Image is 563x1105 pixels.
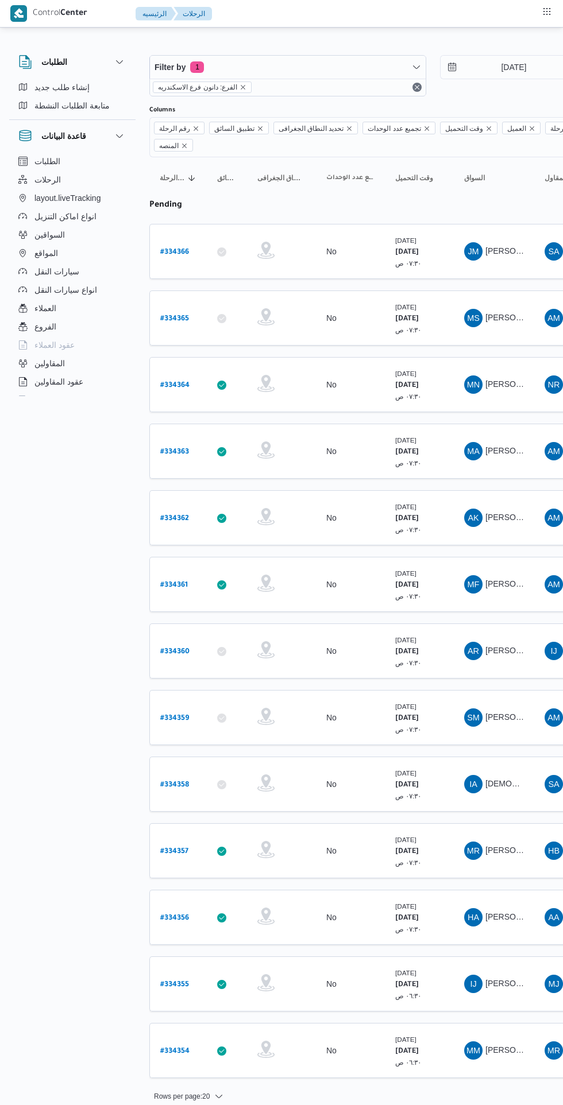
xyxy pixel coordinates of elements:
[160,311,189,326] a: #334365
[160,1048,190,1056] b: # 334354
[545,509,563,527] div: Ahmad Muhammad Abadalaatai Aataallah Nasar Allah
[149,106,175,115] label: Columns
[217,173,237,183] span: تطبيق السائق
[160,648,190,656] b: # 334360
[154,139,193,152] span: المنصه
[273,122,358,134] span: تحديد النطاق الجغرافى
[326,646,337,656] div: No
[18,129,126,143] button: قاعدة البيانات
[395,515,419,523] b: [DATE]
[466,1041,480,1060] span: MM
[545,1041,563,1060] div: Muhammad Radha Ibrahem Said Ahmad Ali
[34,173,61,187] span: الرحلات
[14,391,131,409] button: اجهزة التليفون
[410,80,424,94] button: Remove
[395,1048,419,1056] b: [DATE]
[14,189,131,207] button: layout.liveTracking
[395,503,417,510] small: [DATE]
[395,173,433,183] span: وقت التحميل
[213,169,241,187] button: تطبيق السائق
[464,975,483,993] div: Ibrahem Jmuaah Dsaoqai Bsboni
[14,299,131,317] button: العملاء
[550,642,557,660] span: IJ
[14,354,131,373] button: المقاولين
[326,1045,337,1056] div: No
[150,56,426,79] button: Filter by1 active filters
[9,78,136,119] div: الطلبات
[14,281,131,299] button: انواع سيارات النقل
[160,976,189,992] a: #334355
[395,792,422,800] small: ٠٧:٣٠ ص
[158,82,237,92] span: الفرع: دانون فرع الاسكندريه
[395,581,419,590] b: [DATE]
[34,338,75,352] span: عقود العملاء
[159,139,179,152] span: المنصه
[464,775,483,793] div: Isalam Ammad Abadaljlail Muhammad
[464,442,483,460] div: Muhammad Alsaid Aid Hamaidah Ali
[395,769,417,777] small: [DATE]
[467,309,480,327] span: MS
[9,152,136,401] div: قاعدة البيانات
[60,9,87,18] b: Center
[440,122,498,134] span: وقت التحميل
[279,122,344,135] span: تحديد النطاق الجغرافى
[346,125,353,132] button: Remove تحديد النطاق الجغرافى from selection in this group
[326,446,337,456] div: No
[395,249,419,257] b: [DATE]
[173,7,212,21] button: الرحلات
[160,577,188,592] a: #334361
[485,246,552,255] span: [PERSON_NAME]
[464,375,483,394] div: Muhammad Nasar Raian Mahmood
[545,309,563,327] div: Ahmad Muhammad Abadalaatai Aataallah Nasar Allah
[326,379,337,390] div: No
[395,781,419,789] b: [DATE]
[545,775,563,793] div: Samai Abadallah Ali Abas
[160,315,189,323] b: # 334365
[326,313,337,323] div: No
[395,981,419,989] b: [DATE]
[395,326,422,334] small: ٠٧:٣٠ ص
[160,981,189,989] b: # 334355
[464,842,483,860] div: Muhammad Rajab Ahmad Isamaail Ahmad
[395,382,419,390] b: [DATE]
[14,207,131,226] button: انواع اماكن التنزيل
[548,242,559,261] span: SA
[14,152,131,170] button: الطلبات
[395,393,422,400] small: ٠٧:٣٠ ص
[326,979,337,989] div: No
[545,708,563,727] div: Ahmad Muhammad Wsal Alshrqaoi
[529,125,535,132] button: Remove العميل from selection in this group
[240,84,246,91] button: remove selected entity
[485,712,552,722] span: [PERSON_NAME]
[155,60,186,74] span: Filter by
[326,779,337,789] div: No
[34,356,65,370] span: المقاولين
[395,636,417,643] small: [DATE]
[547,509,560,527] span: AM
[467,375,480,394] span: MN
[395,859,422,866] small: ٠٧:٣٠ ص
[160,581,188,590] b: # 334361
[395,836,417,843] small: [DATE]
[368,122,421,135] span: تجميع عدد الوحدات
[395,436,417,444] small: [DATE]
[468,908,479,926] span: HA
[326,173,375,183] span: تجميع عدد الوحدات
[14,262,131,281] button: سيارات النقل
[14,373,131,391] button: عقود المقاولين
[160,444,189,459] a: #334363
[464,509,483,527] div: Abadalhadi Khamais Naiam Abadalhadi
[395,1059,422,1066] small: ٠٦:٣٠ ص
[160,249,189,257] b: # 334366
[395,902,417,910] small: [DATE]
[395,569,417,577] small: [DATE]
[214,122,254,135] span: تطبيق السائق
[548,975,559,993] span: MJ
[159,122,190,135] span: رقم الرحلة
[14,244,131,262] button: المواقع
[395,992,422,999] small: ٠٦:٣٠ ص
[41,55,67,69] h3: الطلبات
[548,375,560,394] span: NR
[391,169,448,187] button: وقت التحميل
[326,579,337,590] div: No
